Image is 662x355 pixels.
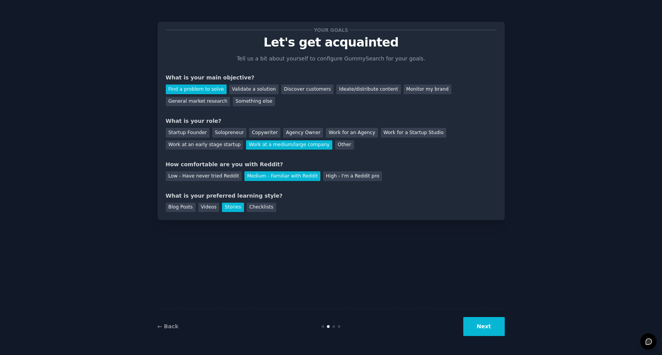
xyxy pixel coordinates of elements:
div: Other [335,140,354,150]
a: ← Back [158,323,179,329]
button: Next [463,317,505,336]
span: Your goals [313,26,350,34]
div: Blog Posts [166,203,196,212]
div: Copywriter [249,128,280,138]
div: Work at an early stage startup [166,140,244,150]
div: What is your preferred learning style? [166,192,497,200]
div: Agency Owner [283,128,323,138]
div: General market research [166,97,230,107]
div: High - I'm a Reddit pro [323,171,382,181]
p: Let's get acquainted [166,36,497,49]
div: Solopreneur [212,128,246,138]
div: Checklists [247,203,276,212]
div: Medium - Familiar with Reddit [244,171,320,181]
div: Videos [198,203,220,212]
div: Monitor my brand [404,84,451,94]
div: What is your main objective? [166,74,497,82]
p: Tell us a bit about yourself to configure GummySearch for your goals. [234,55,429,63]
div: Work at a medium/large company [246,140,332,150]
div: Validate a solution [229,84,279,94]
div: Work for a Startup Studio [381,128,446,138]
div: Find a problem to solve [166,84,227,94]
div: What is your role? [166,117,497,125]
div: How comfortable are you with Reddit? [166,160,497,169]
div: Ideate/distribute content [336,84,401,94]
div: Low - Have never tried Reddit [166,171,242,181]
div: Discover customers [281,84,334,94]
div: Something else [233,97,275,107]
div: Startup Founder [166,128,210,138]
div: Work for an Agency [326,128,378,138]
div: Stories [222,203,244,212]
